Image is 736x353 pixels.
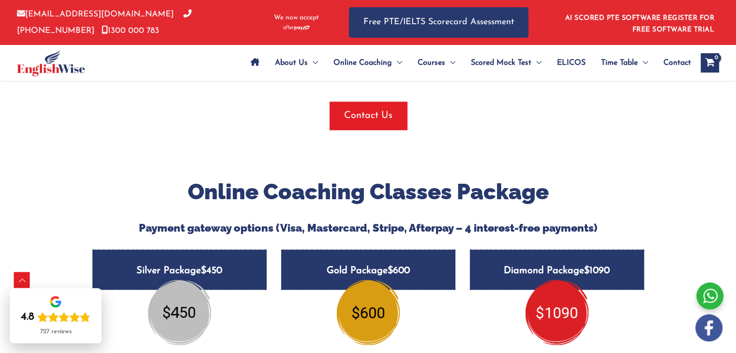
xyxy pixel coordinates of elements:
[281,250,455,322] a: Gold Package$600
[330,102,407,130] button: Contact Us
[601,46,638,80] span: Time Table
[565,15,715,33] a: AI SCORED PTE SOFTWARE REGISTER FOR FREE SOFTWARE TRIAL
[531,46,541,80] span: Menu Toggle
[470,250,644,290] h5: Diamond Package
[663,46,691,80] span: Contact
[656,46,691,80] a: Contact
[85,178,651,206] h2: Online Coaching Classes Package
[445,46,455,80] span: Menu Toggle
[92,250,267,290] h5: Silver Package
[593,46,656,80] a: Time TableMenu Toggle
[326,46,410,80] a: Online CoachingMenu Toggle
[463,46,549,80] a: Scored Mock TestMenu Toggle
[526,280,588,345] img: diamond-pte-package.png
[102,27,159,35] a: 1300 000 783
[557,46,586,80] span: ELICOS
[388,266,410,276] span: $600
[21,310,90,324] div: Rating: 4.8 out of 5
[695,314,722,341] img: white-facebook.png
[17,10,174,18] a: [EMAIL_ADDRESS][DOMAIN_NAME]
[333,46,392,80] span: Online Coaching
[549,46,593,80] a: ELICOS
[471,46,531,80] span: Scored Mock Test
[584,266,610,276] span: $1090
[638,46,648,80] span: Menu Toggle
[17,50,85,76] img: cropped-ew-logo
[274,13,319,23] span: We now accept
[283,25,310,30] img: Afterpay-Logo
[344,109,392,122] span: Contact Us
[337,280,400,345] img: gold.png
[85,221,651,234] h5: Payment gateway options (Visa, Mastercard, Stripe, Afterpay – 4 interest-free payments)
[21,310,34,324] div: 4.8
[17,10,192,34] a: [PHONE_NUMBER]
[308,46,318,80] span: Menu Toggle
[267,46,326,80] a: About UsMenu Toggle
[40,328,72,336] div: 727 reviews
[281,250,455,290] h5: Gold Package
[243,46,691,80] nav: Site Navigation: Main Menu
[92,250,267,322] a: Silver Package$450
[701,53,719,73] a: View Shopping Cart, empty
[275,46,308,80] span: About Us
[410,46,463,80] a: CoursesMenu Toggle
[418,46,445,80] span: Courses
[392,46,402,80] span: Menu Toggle
[349,7,528,38] a: Free PTE/IELTS Scorecard Assessment
[470,250,644,322] a: Diamond Package$1090
[148,280,211,345] img: silver-package2.png
[559,7,719,38] aside: Header Widget 1
[201,266,222,276] span: $450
